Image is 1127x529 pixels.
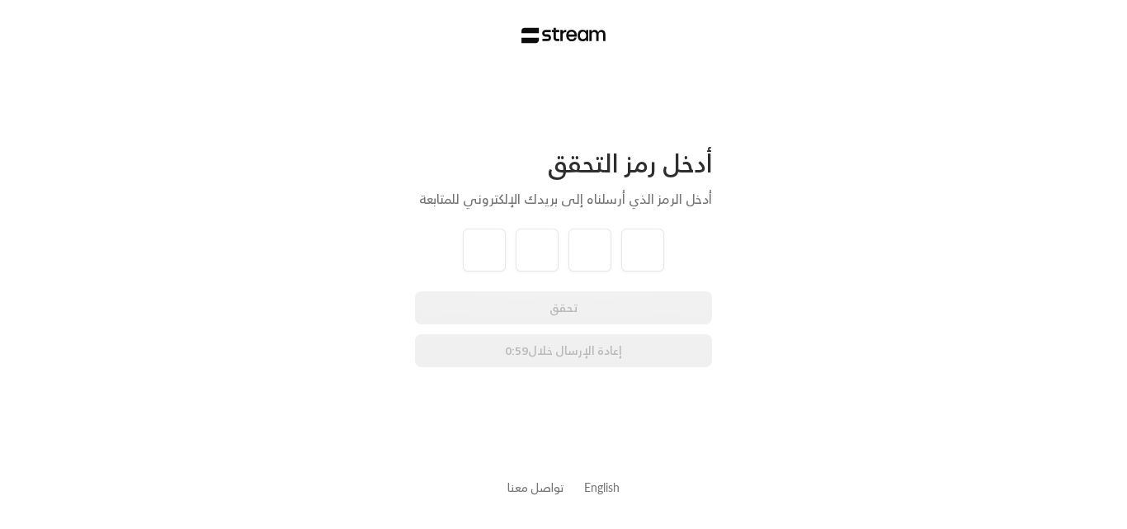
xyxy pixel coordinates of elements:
button: تواصل معنا [507,479,564,496]
div: أدخل الرمز الذي أرسلناه إلى بريدك الإلكتروني للمتابعة [415,189,712,209]
a: تواصل معنا [507,477,564,498]
div: أدخل رمز التحقق [415,148,712,179]
img: Stream Logo [521,27,606,44]
a: English [584,472,620,503]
